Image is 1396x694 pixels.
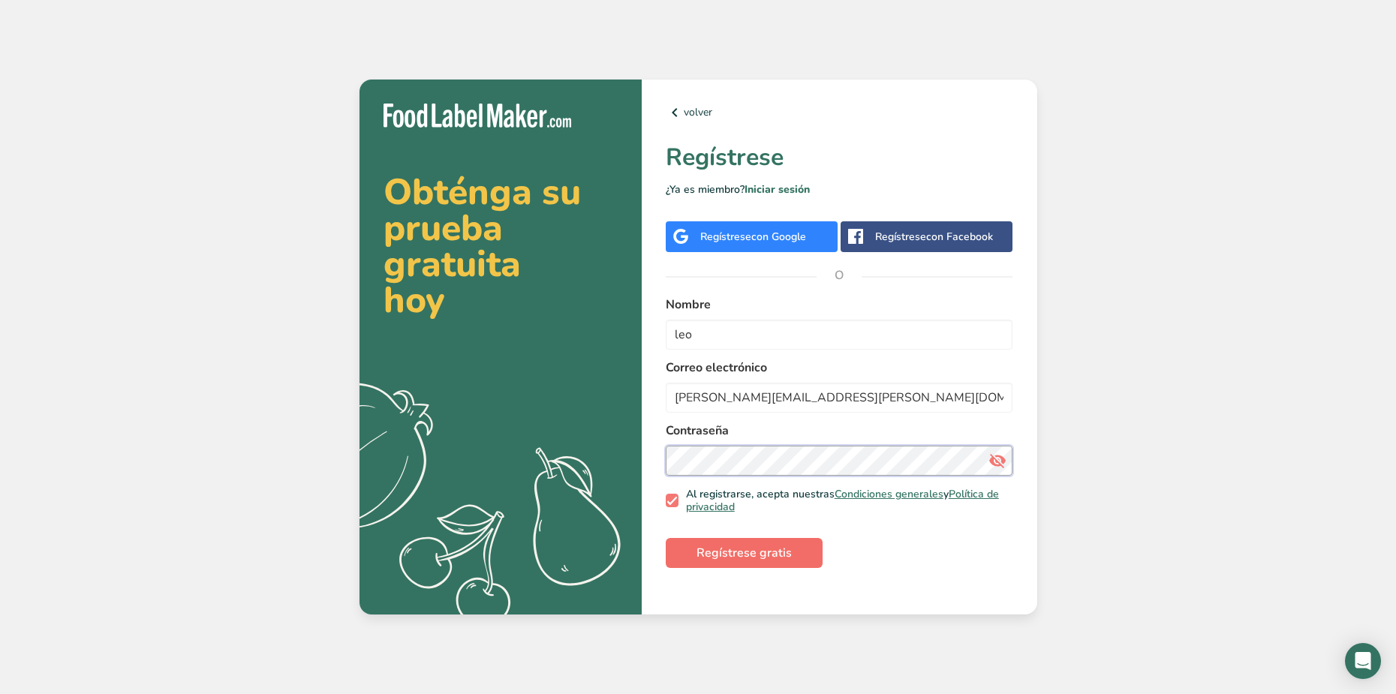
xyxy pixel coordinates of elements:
label: Contraseña [666,422,1013,440]
h2: Obténga su prueba gratuita hoy [384,174,618,318]
span: Regístrese gratis [696,544,792,562]
span: Al registrarse, acepta nuestras y [678,488,1007,514]
span: con Facebook [926,230,993,244]
a: Iniciar sesión [745,182,810,197]
span: con Google [751,230,806,244]
img: Food Label Maker [384,104,571,128]
button: Regístrese gratis [666,538,823,568]
div: Regístrese [700,229,806,245]
label: Nombre [666,296,1013,314]
label: Correo electrónico [666,359,1013,377]
a: Política de privacidad [686,487,999,515]
a: Condiciones generales [835,487,943,501]
a: volver [666,104,1013,122]
div: Regístrese [875,229,993,245]
h1: Regístrese [666,140,1013,176]
span: O [817,253,862,298]
div: Open Intercom Messenger [1345,643,1381,679]
input: email@example.com [666,383,1013,413]
p: ¿Ya es miembro? [666,182,1013,197]
input: John Doe [666,320,1013,350]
